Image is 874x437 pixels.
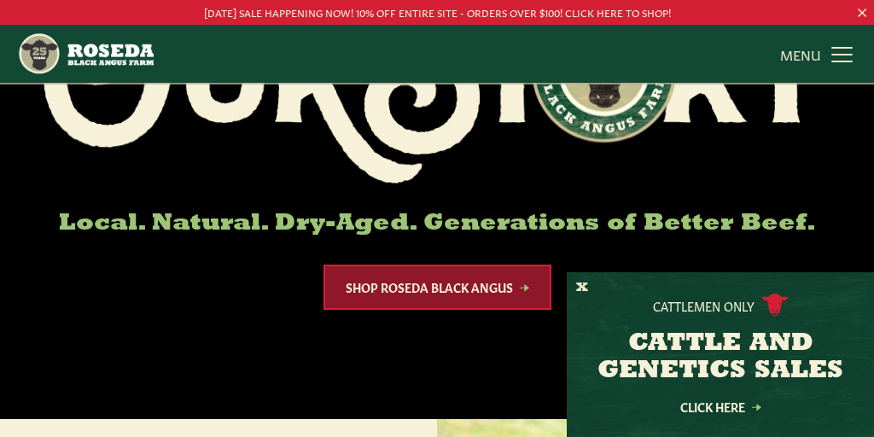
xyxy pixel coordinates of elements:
img: cattle-icon.svg [761,294,789,317]
h3: CATTLE AND GENETICS SALES [588,330,853,385]
span: MENU [780,44,821,64]
button: X [576,279,588,297]
a: Click Here [644,401,797,412]
p: [DATE] SALE HAPPENING NOW! 10% OFF ENTIRE SITE - ORDERS OVER $100! CLICK HERE TO SHOP! [44,3,830,21]
h6: Local. Natural. Dry-Aged. Generations of Better Beef. [44,211,830,237]
img: https://roseda.com/wp-content/uploads/2021/05/roseda-25-header.png [17,32,154,76]
p: Cattlemen Only [653,297,755,314]
nav: Main Navigation [17,25,856,83]
a: Shop Roseda Black Angus [323,265,551,310]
